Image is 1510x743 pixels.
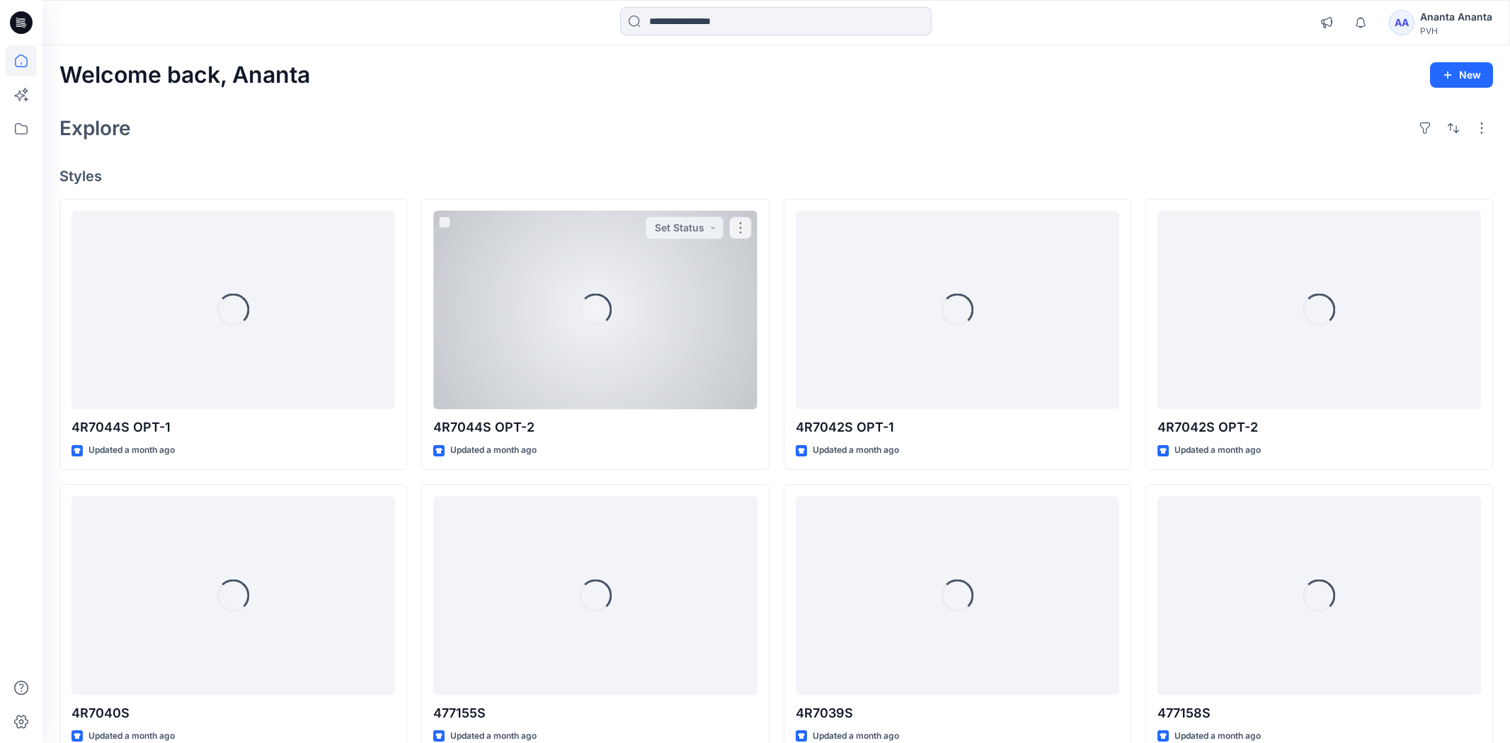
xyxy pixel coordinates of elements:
[813,443,899,458] p: Updated a month ago
[59,117,131,139] h2: Explore
[1420,25,1492,36] div: PVH
[1430,62,1493,88] button: New
[1174,443,1261,458] p: Updated a month ago
[1420,8,1492,25] div: Ananta Ananta
[1157,417,1481,437] p: 4R7042S OPT-2
[88,443,175,458] p: Updated a month ago
[433,417,757,437] p: 4R7044S OPT-2
[796,703,1119,723] p: 4R7039S
[796,417,1119,437] p: 4R7042S OPT-1
[72,417,395,437] p: 4R7044S OPT-1
[59,62,310,88] h2: Welcome back, Ananta
[1389,10,1414,35] div: AA
[450,443,537,458] p: Updated a month ago
[433,703,757,723] p: 477155S
[72,703,395,723] p: 4R7040S
[1157,703,1481,723] p: 477158S
[59,168,1493,185] h4: Styles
